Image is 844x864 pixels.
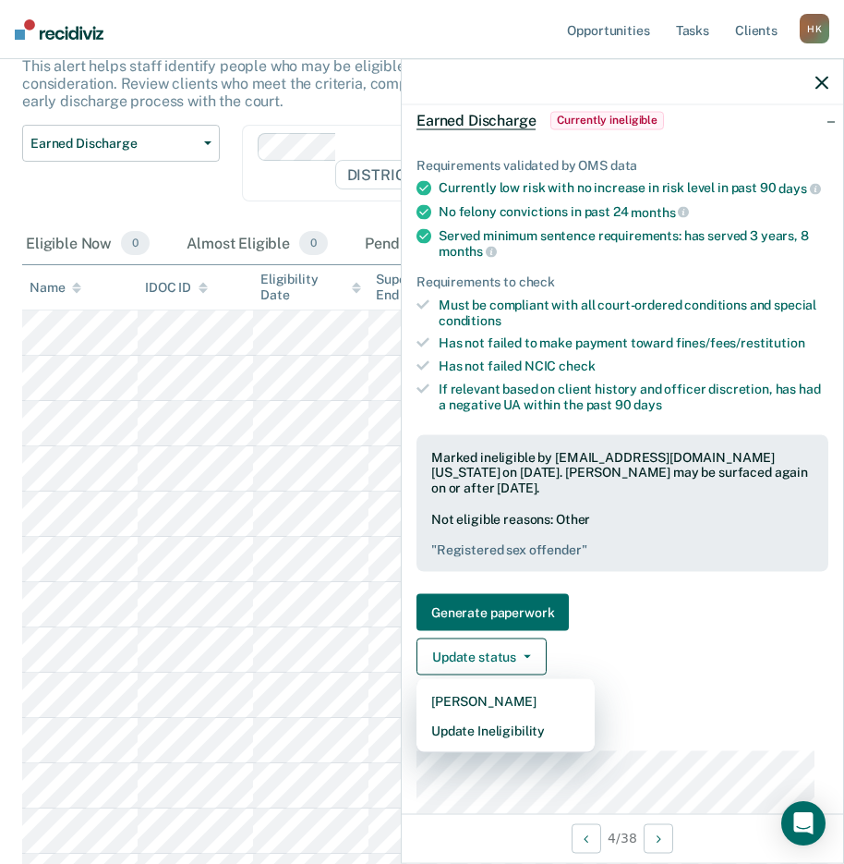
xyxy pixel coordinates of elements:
[416,639,547,675] button: Update status
[402,91,843,150] div: Earned DischargeCurrently ineligible
[431,511,814,557] div: Not eligible reasons: Other
[439,244,497,259] span: months
[439,359,828,374] div: Has not failed NCIC
[416,594,569,631] button: Generate paperwork
[22,57,752,110] p: This alert helps staff identify people who may be eligible for earned discharge based on IDOC’s c...
[416,687,595,716] button: [PERSON_NAME]
[376,272,476,303] div: Supervision End Date
[22,224,153,264] div: Eligible Now
[299,231,328,255] span: 0
[15,19,103,40] img: Recidiviz
[416,157,828,173] div: Requirements validated by OMS data
[778,181,820,196] span: days
[439,227,828,259] div: Served minimum sentence requirements: has served 3 years, 8
[439,204,828,221] div: No felony convictions in past 24
[183,224,332,264] div: Almost Eligible
[335,160,667,189] span: DISTRICT OFFICE 6, [GEOGRAPHIC_DATA]
[121,231,150,255] span: 0
[416,594,576,631] a: Navigate to form link
[439,297,828,328] div: Must be compliant with all court-ordered conditions and special
[361,224,462,264] div: Pending
[550,111,664,129] span: Currently ineligible
[145,280,208,296] div: IDOC ID
[402,813,843,862] div: 4 / 38
[676,335,805,350] span: fines/fees/restitution
[633,396,661,411] span: days
[416,274,828,290] div: Requirements to check
[800,14,829,43] div: H K
[631,204,689,219] span: months
[260,272,361,303] div: Eligibility Date
[781,801,826,846] div: Open Intercom Messenger
[431,542,814,557] pre: " Registered sex offender "
[439,312,501,327] span: conditions
[416,728,828,744] dt: Supervision
[439,382,828,413] div: If relevant based on client history and officer discretion, has had a negative UA within the past 90
[30,280,81,296] div: Name
[30,136,197,152] span: Earned Discharge
[572,823,601,853] button: Previous Opportunity
[439,335,828,351] div: Has not failed to make payment toward
[431,449,814,495] div: Marked ineligible by [EMAIL_ADDRESS][DOMAIN_NAME][US_STATE] on [DATE]. [PERSON_NAME] may be surfa...
[559,359,595,373] span: check
[644,823,673,853] button: Next Opportunity
[416,716,595,746] button: Update Ineligibility
[416,111,536,129] span: Earned Discharge
[439,180,828,197] div: Currently low risk with no increase in risk level in past 90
